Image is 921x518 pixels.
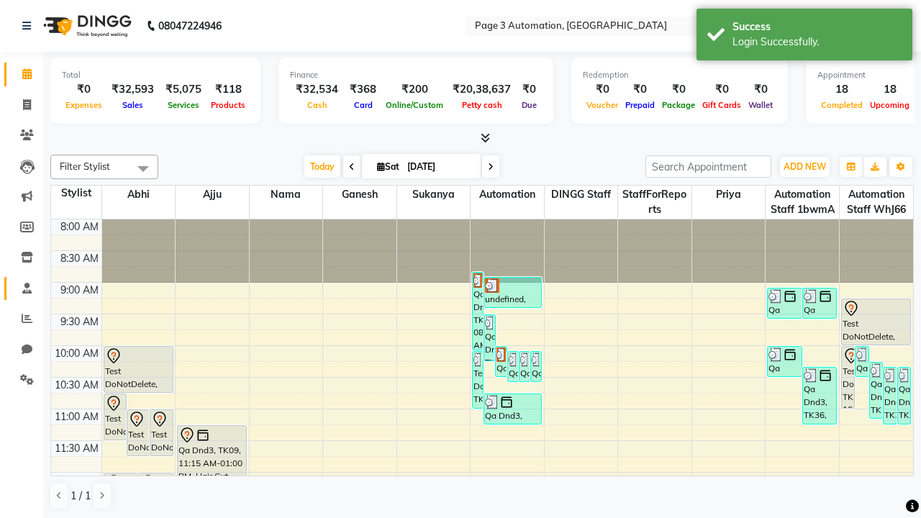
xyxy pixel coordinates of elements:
div: 10:30 AM [52,378,101,393]
div: ₹20,38,637 [447,81,517,98]
span: StaffForReports [618,186,691,219]
div: Login Successfully. [732,35,902,50]
span: Today [304,155,340,178]
div: Qa Dnd3, TK35, 10:20 AM-11:15 AM, Special Hair Wash- Men [898,368,911,424]
span: Completed [817,100,866,110]
input: Search Appointment [645,155,771,178]
div: Redemption [583,69,776,81]
span: Package [658,100,699,110]
span: Abhi [102,186,176,204]
div: Qa Dnd3, TK37, 10:45 AM-11:15 AM, Hair cut Below 12 years (Boy) [484,394,541,424]
div: ₹0 [62,81,106,98]
span: Automation Staff WhJ66 [840,186,913,219]
div: 11:00 AM [52,409,101,424]
span: Online/Custom [382,100,447,110]
div: Qa Dnd3, TK23, 09:05 AM-09:35 AM, Hair Cut By Expert-Men [803,288,837,318]
div: Qa Dnd3, TK22, 09:05 AM-09:35 AM, Hair cut Below 12 years (Boy) [768,288,802,318]
div: Success [732,19,902,35]
div: Qa Dnd3, TK33, 10:15 AM-11:10 AM, Special Hair Wash- Men [870,363,883,418]
div: Qa Dnd3, TK34, 10:20 AM-11:15 AM, Special Hair Wash- Men [884,368,897,424]
div: Qa Dnd3, TK28, 10:05 AM-10:35 AM, Hair cut Below 12 years (Boy) [508,352,518,381]
div: Qa Dnd3, TK29, 10:05 AM-10:35 AM, Hair cut Below 12 years (Boy) [520,352,530,381]
div: ₹5,075 [160,81,207,98]
span: Automation [471,186,544,204]
div: Test DoNotDelete, TK19, 09:15 AM-10:00 AM, Hair Cut-Men [842,299,911,345]
span: Ajju [176,186,249,204]
div: ₹200 [382,81,447,98]
span: Prepaid [622,100,658,110]
div: Qa Dnd3, TK24, 09:30 AM-10:15 AM, Hair Cut-Men [484,315,494,360]
div: 18 [817,81,866,98]
span: Gift Cards [699,100,745,110]
div: Qa Dnd3, TK25, 10:00 AM-10:30 AM, Hair cut Below 12 years (Boy) [856,347,868,376]
div: Finance [290,69,542,81]
div: ₹32,593 [106,81,160,98]
div: 18 [866,81,913,98]
span: Voucher [583,100,622,110]
div: ₹0 [699,81,745,98]
div: Test DoNotDelete, TK17, 11:00 AM-11:45 AM, Hair Cut-Men [150,410,172,455]
span: Services [164,100,203,110]
span: Automation Staff 1bwmA [766,186,839,219]
div: ₹0 [517,81,542,98]
div: Qa Dnd3, TK27, 10:00 AM-10:30 AM, Hair cut Below 12 years (Boy) [496,347,506,376]
span: ADD NEW [784,161,826,172]
span: Nama [250,186,323,204]
div: ₹0 [622,81,658,98]
div: ₹368 [344,81,382,98]
div: Qa Dnd3, TK21, 08:50 AM-10:05 AM, Hair Cut By Expert-Men,Hair Cut-Men [473,273,483,350]
div: ₹32,534 [290,81,344,98]
span: Products [207,100,249,110]
span: Filter Stylist [60,160,110,172]
span: Sukanya [397,186,471,204]
b: 08047224946 [158,6,222,46]
span: Wallet [745,100,776,110]
span: Due [518,100,540,110]
div: 8:30 AM [58,251,101,266]
span: DINGG Staff [545,186,618,204]
div: Test DoNotDelete, TK32, 10:05 AM-11:00 AM, Special Hair Wash- Men [473,352,483,408]
span: Upcoming [866,100,913,110]
span: Cash [304,100,331,110]
button: ADD NEW [780,157,830,177]
div: 11:30 AM [52,441,101,456]
span: Priya [692,186,766,204]
div: Test DoNotDelete, TK12, 11:00 AM-11:45 AM, Hair Cut-Men [127,410,149,455]
div: Test DoNotDelete, TK19, 10:00 AM-11:00 AM, Hair Cut-Women [842,347,855,408]
div: Test DoNotDelete, TK13, 10:45 AM-11:30 AM, Hair Cut-Men [104,394,126,440]
div: undefined, TK20, 08:55 AM-09:25 AM, Hair cut Below 12 years (Boy) [484,278,541,307]
div: Stylist [51,186,101,201]
div: Test DoNotDelete, TK11, 10:00 AM-10:45 AM, Hair Cut-Men [104,347,173,392]
span: Ganesh [323,186,396,204]
div: Qa Dnd3, TK26, 10:00 AM-10:30 AM, Hair cut Below 12 years (Boy) [768,347,802,376]
img: logo [37,6,135,46]
span: Expenses [62,100,106,110]
div: Qa Dnd3, TK30, 10:05 AM-10:35 AM, Hair cut Below 12 years (Boy) [531,352,541,381]
span: Sales [119,100,147,110]
div: ₹0 [658,81,699,98]
div: 8:00 AM [58,219,101,235]
span: Card [350,100,376,110]
div: 10:00 AM [52,346,101,361]
input: 2025-10-04 [403,156,475,178]
div: Qa Dnd3, TK36, 10:20 AM-11:15 AM, Special Hair Wash- Men [803,368,837,424]
div: 9:00 AM [58,283,101,298]
div: 12:00 PM [53,473,101,488]
div: ₹0 [583,81,622,98]
div: ₹0 [745,81,776,98]
div: ₹118 [207,81,249,98]
div: Total [62,69,249,81]
span: 1 / 1 [71,489,91,504]
span: Petty cash [458,100,506,110]
div: 9:30 AM [58,314,101,330]
span: Sat [373,161,403,172]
